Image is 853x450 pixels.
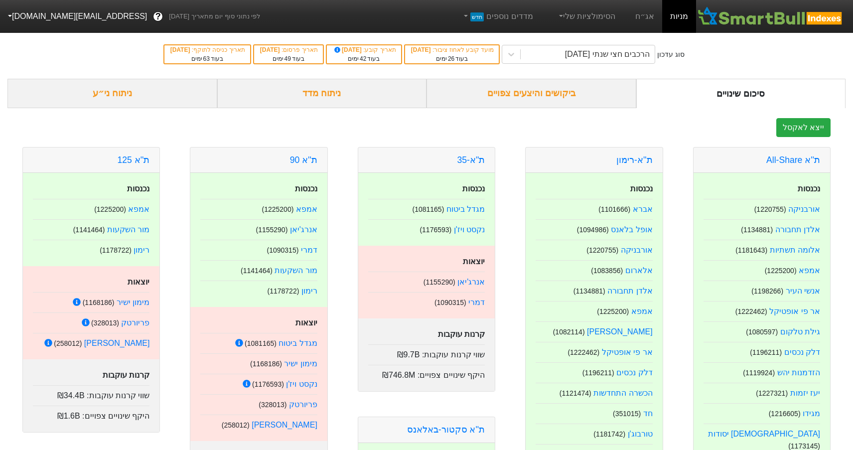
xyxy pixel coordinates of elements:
[169,45,245,54] div: תאריך כניסה לתוקף :
[245,339,277,347] small: ( 1081165 )
[625,266,653,275] a: אלארום
[241,267,273,275] small: ( 1141464 )
[607,287,652,295] a: אלדן תחבורה
[553,6,620,26] a: הסימולציות שלי
[448,55,454,62] span: 26
[593,389,652,397] a: הכשרה התחדשות
[33,406,149,422] div: היקף שינויים צפויים :
[33,385,149,402] div: שווי קרנות עוקבות :
[301,246,317,254] a: דמרי
[368,344,485,361] div: שווי קרנות עוקבות :
[296,205,317,213] a: אמפא
[84,339,150,347] a: [PERSON_NAME]
[643,409,653,418] a: חד
[420,226,451,234] small: ( 1176593 )
[117,155,149,165] a: ת''א 125
[611,225,652,234] a: אופל בלאנס
[446,205,485,213] a: מגדל ביטוח
[628,430,653,438] a: טורבוג'ן
[631,307,653,315] a: אמפא
[780,327,820,336] a: גילת טלקום
[262,205,294,213] small: ( 1225200 )
[410,45,494,54] div: מועד קובע לאחוז ציבור :
[382,371,415,379] span: ₪746.8M
[573,287,605,295] small: ( 1134881 )
[57,412,80,420] span: ₪1.6B
[616,155,653,165] a: ת''א-רימון
[799,266,820,275] a: אמפא
[203,55,210,62] span: 63
[332,45,396,54] div: תאריך קובע :
[284,55,291,62] span: 49
[134,246,149,254] a: רימון
[602,348,653,356] a: אר פי אופטיקל
[332,54,396,63] div: בעוד ימים
[457,155,485,165] a: ת"א-35
[708,430,820,438] a: [DEMOGRAPHIC_DATA] יסודות
[775,225,820,234] a: אלדן תחבורה
[630,184,653,193] strong: נכנסות
[657,49,685,60] div: סוג עדכון
[289,400,317,409] a: פריורטק
[598,205,630,213] small: ( 1101666 )
[743,369,775,377] small: ( 1119924 )
[267,246,299,254] small: ( 1090315 )
[411,46,432,53] span: [DATE]
[746,328,778,336] small: ( 1080597 )
[217,79,427,108] div: ניתוח מדד
[424,278,455,286] small: ( 1155290 )
[438,330,485,338] strong: קרנות עוקבות
[586,246,618,254] small: ( 1220755 )
[155,10,161,23] span: ?
[587,327,653,336] a: [PERSON_NAME]
[7,79,217,108] div: ניתוח ני״ע
[790,389,820,397] a: יעז יזמות
[788,205,820,213] a: אורבניקה
[94,205,126,213] small: ( 1225200 )
[462,184,485,193] strong: נכנסות
[275,266,317,275] a: מור השקעות
[788,442,820,450] small: ( 1173145 )
[100,246,132,254] small: ( 1178722 )
[368,365,485,381] div: היקף שינויים צפויים :
[798,184,820,193] strong: נכנסות
[616,368,652,377] a: דלק נכסים
[457,278,485,286] a: אנרג'יאן
[470,12,484,21] span: חדש
[741,226,773,234] small: ( 1134881 )
[333,46,364,53] span: [DATE]
[397,350,420,359] span: ₪9.7B
[222,421,250,429] small: ( 258012 )
[117,298,149,306] a: מימון ישיר
[633,205,653,213] a: אברא
[765,267,797,275] small: ( 1225200 )
[777,368,820,377] a: הזדמנות יהש
[107,225,149,234] a: מור השקעות
[468,298,485,306] a: דמרי
[560,389,591,397] small: ( 1121474 )
[565,48,650,60] div: הרכבים חצי שנתי [DATE]
[121,318,149,327] a: פריורטק
[54,339,82,347] small: ( 258012 )
[750,348,782,356] small: ( 1196211 )
[57,391,85,400] span: ₪34.4B
[735,307,767,315] small: ( 1222462 )
[259,401,286,409] small: ( 328013 )
[766,155,820,165] a: ת''א All-Share
[458,6,537,26] a: מדדים נוספיםחדש
[410,54,494,63] div: בעוד ימים
[259,54,318,63] div: בעוד ימים
[250,360,282,368] small: ( 1168186 )
[290,225,317,234] a: אנרג'יאן
[568,348,599,356] small: ( 1222462 )
[290,155,317,165] a: ת''א 90
[591,267,623,275] small: ( 1083856 )
[769,410,801,418] small: ( 1216605 )
[776,118,831,137] button: ייצא לאקסל
[286,380,317,388] a: נקסט ויז'ן
[735,246,767,254] small: ( 1181643 )
[784,348,820,356] a: דלק נכסים
[360,55,366,62] span: 42
[73,226,105,234] small: ( 1141464 )
[284,359,317,368] a: מימון ישיר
